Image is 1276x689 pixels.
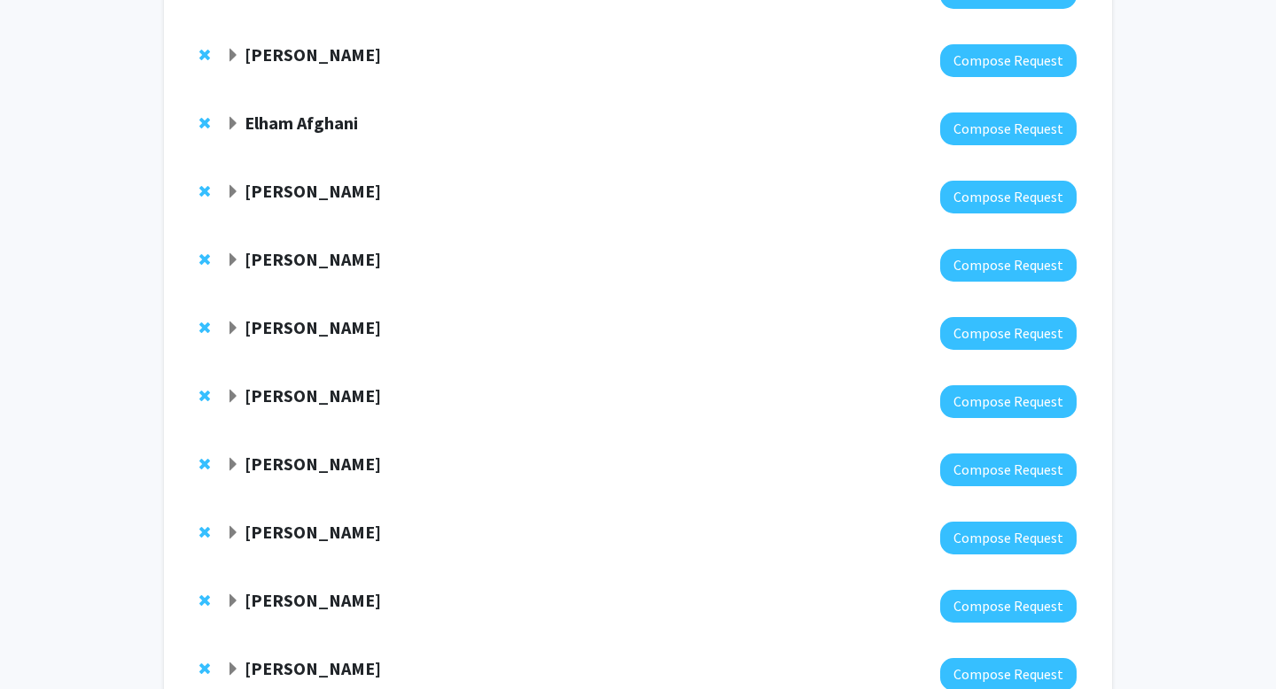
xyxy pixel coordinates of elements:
button: Compose Request to Meredith Atkinson [940,181,1077,213]
span: Remove Sangwon Kim from bookmarks [199,48,210,62]
span: Expand Eugene Shenderov Bookmark [226,662,240,677]
button: Compose Request to Sangwon Kim [940,44,1077,77]
button: Compose Request to Jenell Coleman [940,590,1077,623]
strong: [PERSON_NAME] [245,248,381,270]
span: Expand Stephen Baylin Bookmark [226,390,240,404]
button: Compose Request to Christina Vincent [940,317,1077,350]
span: Expand Jenell Coleman Bookmark [226,594,240,608]
strong: [PERSON_NAME] [245,521,381,543]
strong: [PERSON_NAME] [245,589,381,611]
span: Remove Michael Matunis from bookmarks [199,252,210,267]
span: Expand Michael Matunis Bookmark [226,253,240,267]
strong: [PERSON_NAME] [245,43,381,66]
span: Expand Cindy Cai Bookmark [226,458,240,472]
span: Expand Tian-Li Wang Bookmark [226,526,240,540]
strong: Elham Afghani [245,112,358,134]
strong: [PERSON_NAME] [245,384,381,406]
button: Compose Request to Tian-Li Wang [940,522,1077,554]
span: Remove Stephen Baylin from bookmarks [199,389,210,403]
span: Remove Christina Vincent from bookmarks [199,321,210,335]
strong: [PERSON_NAME] [245,453,381,475]
span: Remove Eugene Shenderov from bookmarks [199,662,210,676]
span: Expand Christina Vincent Bookmark [226,321,240,336]
span: Expand Sangwon Kim Bookmark [226,49,240,63]
span: Expand Meredith Atkinson Bookmark [226,185,240,199]
strong: [PERSON_NAME] [245,657,381,679]
button: Compose Request to Michael Matunis [940,249,1077,282]
button: Compose Request to Elham Afghani [940,112,1077,145]
strong: [PERSON_NAME] [245,316,381,338]
span: Remove Cindy Cai from bookmarks [199,457,210,471]
span: Remove Tian-Li Wang from bookmarks [199,525,210,539]
strong: [PERSON_NAME] [245,180,381,202]
span: Expand Elham Afghani Bookmark [226,117,240,131]
button: Compose Request to Cindy Cai [940,453,1077,486]
span: Remove Elham Afghani from bookmarks [199,116,210,130]
iframe: Chat [13,609,75,676]
span: Remove Jenell Coleman from bookmarks [199,593,210,608]
button: Compose Request to Stephen Baylin [940,385,1077,418]
span: Remove Meredith Atkinson from bookmarks [199,184,210,198]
